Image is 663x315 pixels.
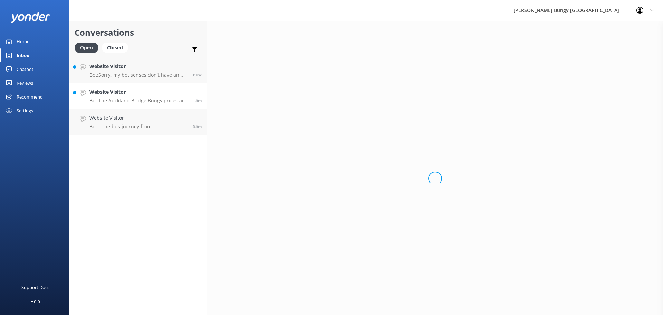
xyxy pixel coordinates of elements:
h4: Website Visitor [89,63,188,70]
div: Inbox [17,48,29,62]
div: Closed [102,43,128,53]
span: Aug 27 2025 10:33am (UTC +12:00) Pacific/Auckland [195,98,202,103]
p: Bot: Sorry, my bot senses don't have an answer for that, please try and rephrase your question, I... [89,72,188,78]
a: Website VisitorBot:Sorry, my bot senses don't have an answer for that, please try and rephrase yo... [69,57,207,83]
a: Website VisitorBot:- The bus journey from [GEOGRAPHIC_DATA] to the [GEOGRAPHIC_DATA] location tak... [69,109,207,135]
p: Bot: The Auckland Bridge Bungy prices are from $260 per adult (15+yrs), $220 per child (10-14yrs)... [89,98,190,104]
div: Support Docs [21,280,49,294]
span: Aug 27 2025 09:43am (UTC +12:00) Pacific/Auckland [193,123,202,129]
h4: Website Visitor [89,88,190,96]
h2: Conversations [75,26,202,39]
a: Closed [102,44,132,51]
div: Recommend [17,90,43,104]
span: Aug 27 2025 10:38am (UTC +12:00) Pacific/Auckland [193,72,202,77]
h4: Website Visitor [89,114,188,122]
p: Bot: - The bus journey from [GEOGRAPHIC_DATA] to the [GEOGRAPHIC_DATA] location takes 45 minutes ... [89,123,188,130]
div: Help [30,294,40,308]
div: Home [17,35,29,48]
a: Website VisitorBot:The Auckland Bridge Bungy prices are from $260 per adult (15+yrs), $220 per ch... [69,83,207,109]
div: Chatbot [17,62,33,76]
img: yonder-white-logo.png [10,12,50,23]
div: Reviews [17,76,33,90]
div: Settings [17,104,33,118]
a: Open [75,44,102,51]
div: Open [75,43,98,53]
